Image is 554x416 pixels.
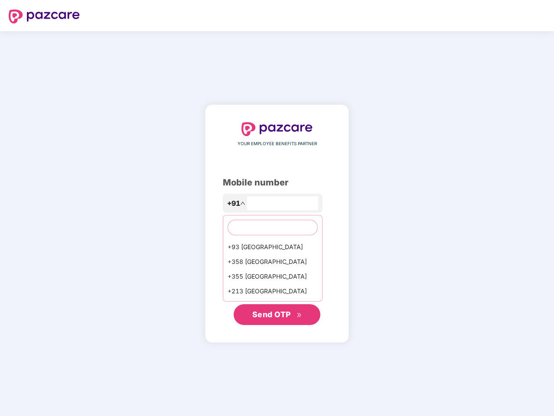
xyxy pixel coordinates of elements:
span: YOUR EMPLOYEE BENEFITS PARTNER [238,140,317,147]
img: logo [241,122,313,136]
span: up [240,201,245,206]
div: +355 [GEOGRAPHIC_DATA] [223,269,322,284]
div: +1684 AmericanSamoa [223,299,322,313]
span: +91 [227,198,240,209]
div: Mobile number [223,176,331,189]
button: Send OTPdouble-right [234,304,320,325]
span: Send OTP [252,310,291,319]
span: double-right [297,312,302,318]
div: +93 [GEOGRAPHIC_DATA] [223,240,322,254]
div: +358 [GEOGRAPHIC_DATA] [223,254,322,269]
div: +213 [GEOGRAPHIC_DATA] [223,284,322,299]
img: logo [9,10,80,23]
